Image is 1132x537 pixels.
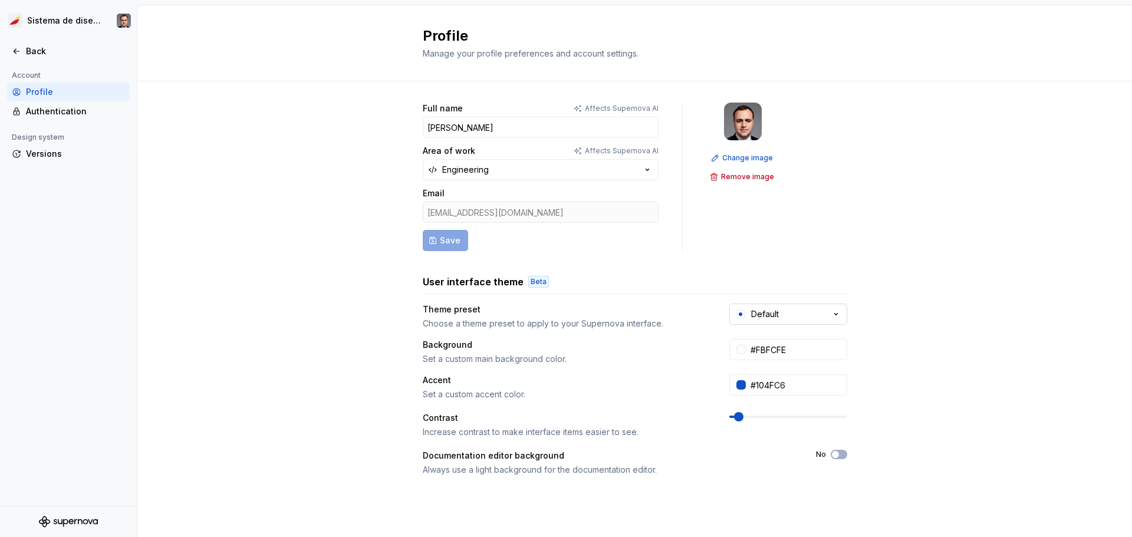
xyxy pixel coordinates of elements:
h2: Profile [423,27,833,45]
div: Sistema de diseño Iberia [27,15,103,27]
button: Remove image [706,169,779,185]
img: 55604660-494d-44a9-beb2-692398e9940a.png [8,14,22,28]
button: Change image [707,150,778,166]
div: Documentation editor background [423,450,795,462]
div: Profile [26,86,125,98]
label: Area of work [423,145,475,157]
input: #104FC6 [746,374,847,396]
h3: User interface theme [423,275,524,289]
div: Default [751,308,779,320]
a: Authentication [7,102,130,121]
div: Set a custom main background color. [423,353,708,365]
img: Julio Reyes [724,103,762,140]
div: Beta [528,276,549,288]
div: Contrast [423,412,708,424]
a: Back [7,42,130,61]
div: Design system [7,130,69,144]
div: Versions [26,148,125,160]
div: Authentication [26,106,125,117]
label: Full name [423,103,463,114]
div: Increase contrast to make interface items easier to see. [423,426,708,438]
div: Theme preset [423,304,708,315]
a: Profile [7,83,130,101]
span: Manage your profile preferences and account settings. [423,48,639,58]
div: Engineering [442,164,489,176]
div: Choose a theme preset to apply to your Supernova interface. [423,318,708,330]
div: Background [423,339,708,351]
a: Versions [7,144,130,163]
div: Accent [423,374,708,386]
img: Julio Reyes [117,14,131,28]
p: Affects Supernova AI [585,104,659,113]
span: Remove image [721,172,774,182]
label: Email [423,187,445,199]
div: Account [7,68,45,83]
span: Change image [722,153,773,163]
label: No [816,450,826,459]
button: Sistema de diseño IberiaJulio Reyes [2,8,134,34]
svg: Supernova Logo [39,516,98,528]
div: Back [26,45,125,57]
button: Default [729,304,847,325]
div: Always use a light background for the documentation editor. [423,464,795,476]
p: Affects Supernova AI [585,146,659,156]
div: Set a custom accent color. [423,388,708,400]
input: #FFFFFF [746,339,847,360]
